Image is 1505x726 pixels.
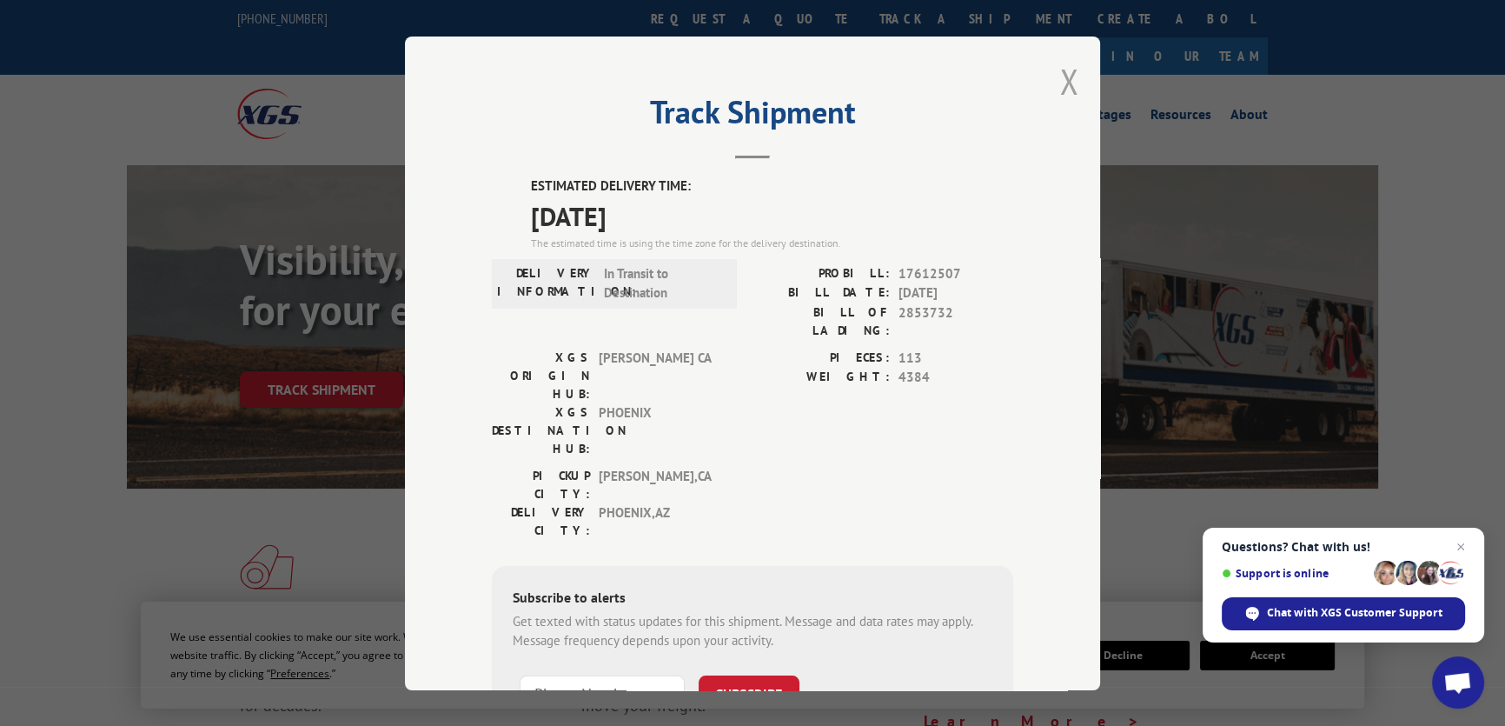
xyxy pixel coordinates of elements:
[599,348,716,403] span: [PERSON_NAME] CA
[604,263,721,303] span: In Transit to Destination
[1222,540,1465,554] span: Questions? Chat with us!
[599,466,716,503] span: [PERSON_NAME] , CA
[492,403,590,457] label: XGS DESTINATION HUB:
[752,263,890,283] label: PROBILL:
[898,368,1013,388] span: 4384
[1432,656,1484,709] div: Open chat
[1222,567,1368,580] span: Support is online
[531,235,1013,250] div: The estimated time is using the time zone for the delivery destination.
[513,586,992,611] div: Subscribe to alerts
[1059,58,1078,104] button: Close modal
[1267,605,1442,621] span: Chat with XGS Customer Support
[752,303,890,339] label: BILL OF LADING:
[898,303,1013,339] span: 2853732
[898,283,1013,303] span: [DATE]
[492,503,590,539] label: DELIVERY CITY:
[492,100,1013,133] h2: Track Shipment
[492,348,590,403] label: XGS ORIGIN HUB:
[497,263,595,303] label: DELIVERY INFORMATION:
[531,196,1013,235] span: [DATE]
[699,675,799,711] button: SUBSCRIBE
[1222,597,1465,630] div: Chat with XGS Customer Support
[531,177,1013,196] label: ESTIMATED DELIVERY TIME:
[599,403,716,457] span: PHOENIX
[752,368,890,388] label: WEIGHT:
[898,263,1013,283] span: 17612507
[752,283,890,303] label: BILL DATE:
[898,348,1013,368] span: 113
[492,466,590,503] label: PICKUP CITY:
[1450,536,1471,557] span: Close chat
[513,611,992,650] div: Get texted with status updates for this shipment. Message and data rates may apply. Message frequ...
[599,503,716,539] span: PHOENIX , AZ
[752,348,890,368] label: PIECES:
[520,675,685,711] input: Phone Number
